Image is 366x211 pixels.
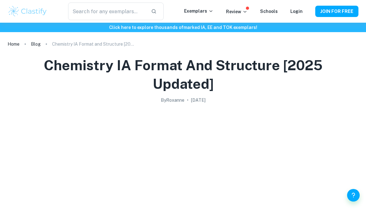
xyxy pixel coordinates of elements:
[8,5,48,18] img: Clastify logo
[184,8,213,14] p: Exemplars
[161,97,184,104] h2: By Roxanne
[226,8,247,15] p: Review
[315,6,358,17] button: JOIN FOR FREE
[191,97,206,104] h2: [DATE]
[187,97,189,104] p: •
[31,40,41,48] a: Blog
[15,56,351,93] h1: Chemistry IA Format and Structure [2025 updated]
[52,41,134,48] p: Chemistry IA Format and Structure [2025 updated]
[1,24,365,31] h6: Click here to explore thousands of marked IA, EE and TOK exemplars !
[347,189,360,202] button: Help and Feedback
[8,40,20,48] a: Home
[260,9,278,14] a: Schools
[290,9,303,14] a: Login
[68,3,146,20] input: Search for any exemplars...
